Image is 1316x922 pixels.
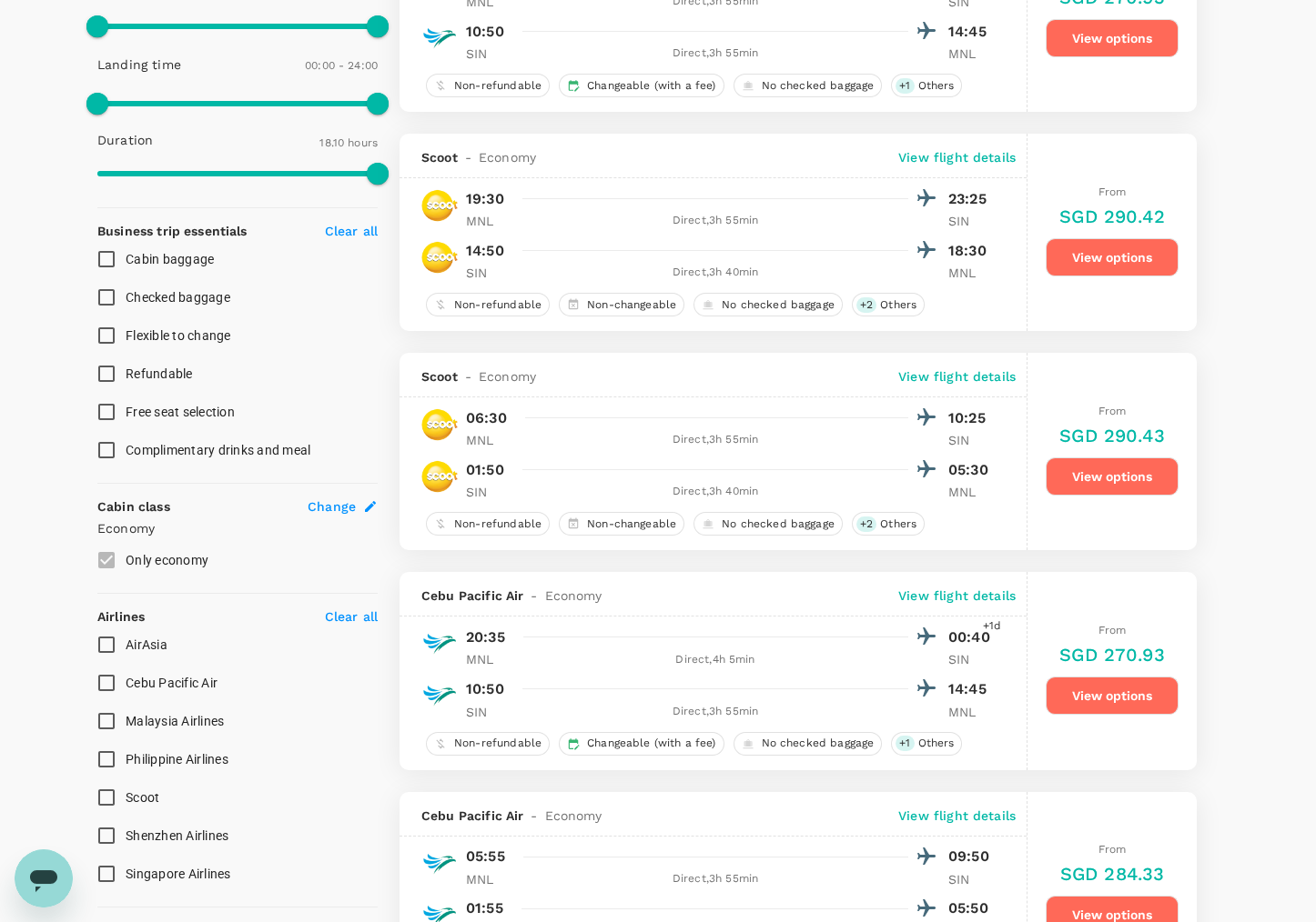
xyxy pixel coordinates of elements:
p: 18:30 [948,240,994,262]
span: - [523,586,544,605]
div: Direct , 3h 55min [522,45,908,63]
h6: SGD 284.33 [1060,859,1165,888]
p: SIN [466,483,511,501]
span: - [523,807,544,825]
span: Singapore Airlines [126,867,231,881]
p: 10:50 [466,21,504,43]
span: Non-refundable [447,516,549,532]
p: 06:30 [466,407,507,429]
span: Complimentary drinks and meal [126,443,310,457]
p: 14:45 [948,21,994,43]
img: TR [421,187,458,224]
span: Only economy [126,553,208,567]
span: From [1098,843,1127,856]
p: 05:55 [466,846,505,867]
p: SIN [948,212,994,230]
span: No checked baggage [754,78,882,94]
span: + 2 [856,297,876,313]
span: Others [911,736,962,751]
iframe: Button to launch messaging window [15,849,73,907]
span: From [1098,624,1127,636]
div: Non-refundable [426,732,550,756]
span: Economy [545,586,602,605]
p: 00:40 [948,626,994,648]
span: Checked baggage [126,290,230,305]
div: Changeable (with a fee) [559,74,724,97]
img: 5J [421,626,458,662]
span: Others [911,78,962,94]
div: +1Others [891,732,962,756]
p: SIN [948,650,994,668]
p: Landing time [97,55,181,74]
p: Economy [97,519,378,537]
p: 10:25 [948,407,994,429]
img: TR [421,458,458,495]
p: View flight details [898,367,1016,386]
p: 14:50 [466,240,504,262]
p: 14:45 [948,678,994,700]
p: 10:50 [466,678,504,700]
span: Shenzhen Airlines [126,828,228,843]
p: Clear all [325,222,378,240]
div: +2Others [852,512,925,536]
span: Refundable [126,366,193,381]
div: Non-refundable [426,74,550,97]
span: Economy [479,367,536,386]
p: 05:50 [948,897,994,919]
p: Clear all [325,607,378,626]
span: No checked baggage [754,736,882,751]
button: View options [1046,19,1179,57]
span: Scoot [126,790,159,805]
span: Non-changeable [580,297,683,313]
h6: SGD 290.42 [1059,202,1165,231]
p: 19:30 [466,188,504,210]
span: Free seat selection [126,405,235,419]
p: Duration [97,131,153,149]
div: +2Others [852,293,925,316]
div: Direct , 3h 40min [522,483,908,501]
span: Cebu Pacific Air [421,586,523,605]
div: Direct , 3h 40min [522,264,908,282]
p: 01:55 [466,897,503,919]
span: Cebu Pacific Air [126,676,218,690]
span: From [1098,185,1127,198]
div: Non-changeable [559,512,684,536]
img: 5J [421,846,458,882]
div: Non-refundable [426,512,550,536]
span: Scoot [421,148,458,166]
span: Non-changeable [580,516,683,532]
span: No checked baggage [714,516,842,532]
div: Direct , 4h 5min [522,651,908,669]
span: - [458,367,479,386]
p: View flight details [898,586,1016,605]
span: Cebu Pacific Air [421,807,523,825]
div: Direct , 3h 55min [522,870,908,888]
p: SIN [466,45,511,63]
span: + 1 [896,736,914,751]
strong: Business trip essentials [97,224,248,238]
span: No checked baggage [714,297,842,313]
span: Non-refundable [447,297,549,313]
h6: SGD 290.43 [1059,421,1165,450]
p: 20:35 [466,626,505,648]
p: MNL [948,483,994,501]
p: 09:50 [948,846,994,867]
span: Scoot [421,367,458,386]
span: + 2 [856,516,876,532]
span: Non-refundable [447,78,549,94]
strong: Cabin class [97,499,170,514]
div: Direct , 3h 55min [522,431,908,449]
p: View flight details [898,148,1016,166]
p: MNL [466,431,511,449]
div: No checked baggage [734,732,883,756]
span: 00:00 - 24:00 [305,59,378,72]
span: Philippine Airlines [126,752,228,767]
p: MNL [466,212,511,230]
div: Changeable (with a fee) [559,732,724,756]
div: Direct , 3h 55min [522,703,908,721]
span: Flexible to change [126,328,231,343]
p: SIN [466,703,511,721]
span: Non-refundable [447,736,549,751]
p: SIN [948,431,994,449]
span: AirAsia [126,637,167,652]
